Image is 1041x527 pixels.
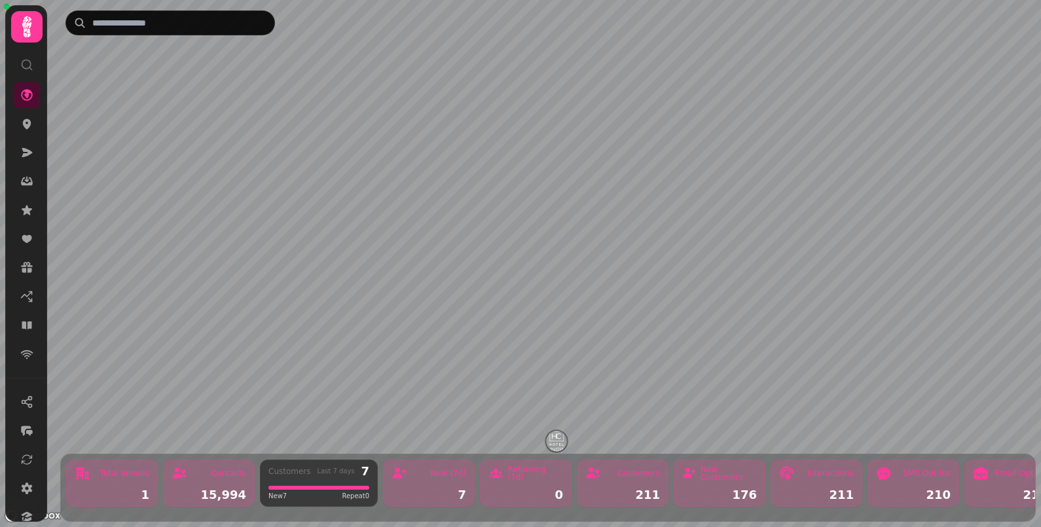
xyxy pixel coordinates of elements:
a: Mapbox logo [4,508,62,523]
div: SMS Opt-ins [903,469,951,477]
div: Interactions [807,469,854,477]
div: Contacts [211,469,246,477]
div: 1 [75,489,149,501]
div: New (7d) [430,469,466,477]
div: Map marker [546,431,567,456]
div: 7 [392,489,466,501]
div: 15,994 [172,489,246,501]
span: New 7 [268,491,287,501]
div: Returning (7d) [507,465,563,481]
div: 7 [361,465,369,477]
div: Last 7 days [317,468,354,475]
div: New Customers [701,465,757,481]
div: 0 [488,489,563,501]
div: Customers [617,469,660,477]
button: Hotel Collingwood - 56104 [546,431,567,452]
span: Repeat 0 [342,491,369,501]
div: 176 [682,489,757,501]
div: 211 [779,489,854,501]
div: 210 [876,489,951,501]
div: Customers [268,467,311,475]
div: 211 [585,489,660,501]
div: Total Venues [100,469,149,477]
